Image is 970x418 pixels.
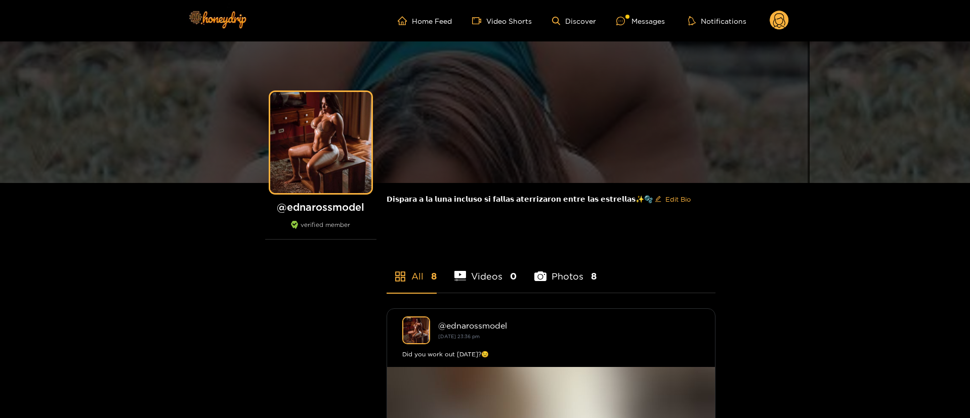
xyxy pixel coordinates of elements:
[438,321,700,330] div: @ ednarossmodel
[402,316,430,344] img: ednarossmodel
[591,270,597,283] span: 8
[387,247,437,293] li: All
[438,334,480,339] small: [DATE] 23:36 pm
[665,194,691,204] span: Edit Bio
[398,16,412,25] span: home
[510,270,517,283] span: 0
[387,183,715,215] div: 𝗗𝗶𝘀𝗽𝗮𝗿𝗮 𝗮 𝗹𝗮 𝗹𝘂𝗻𝗮 𝗶𝗻𝗰𝗹𝘂𝘀𝗼 𝘀𝗶 𝗳𝗮𝗹𝗹𝗮𝘀 𝗮𝘁𝗲𝗿𝗿𝗶𝘇𝗮𝗿𝗼𝗻 𝗲𝗻𝘁𝗿𝗲 𝗹𝗮𝘀 𝗲𝘀𝘁𝗿𝗲𝗹𝗹𝗮𝘀✨🫧
[265,221,376,240] div: verified member
[265,201,376,213] h1: @ ednarossmodel
[616,15,665,27] div: Messages
[655,196,661,203] span: edit
[431,270,437,283] span: 8
[685,16,749,26] button: Notifications
[472,16,486,25] span: video-camera
[472,16,532,25] a: Video Shorts
[402,349,700,359] div: Did you work out [DATE]?😉
[552,17,596,25] a: Discover
[398,16,452,25] a: Home Feed
[454,247,517,293] li: Videos
[534,247,597,293] li: Photos
[653,191,693,207] button: editEdit Bio
[394,270,406,283] span: appstore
